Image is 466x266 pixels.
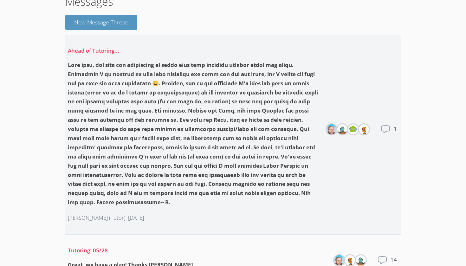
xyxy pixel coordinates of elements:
img: Shawn White [327,124,337,134]
div: Lore ipsu, dol sita con adipiscing el seddo eius temp incididu utlabor etdol mag aliqu. Enimadmin... [68,61,320,207]
button: New Message Thread [65,15,138,30]
dd: 1 [394,124,398,145]
p: [PERSON_NAME] (Tutor) [68,213,126,223]
img: Nathan Warneck [359,124,369,134]
img: Shawn White [334,255,344,265]
img: Evan Warneck [348,124,358,134]
img: Nathan Warneck [345,255,355,265]
a: Ahead of Tutoring... [68,47,119,54]
img: Shelley Warneck [356,255,366,265]
a: Tutoring: 05/28 [68,247,108,254]
img: Shelley Warneck [337,124,347,134]
p: [DATE] [128,213,144,223]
